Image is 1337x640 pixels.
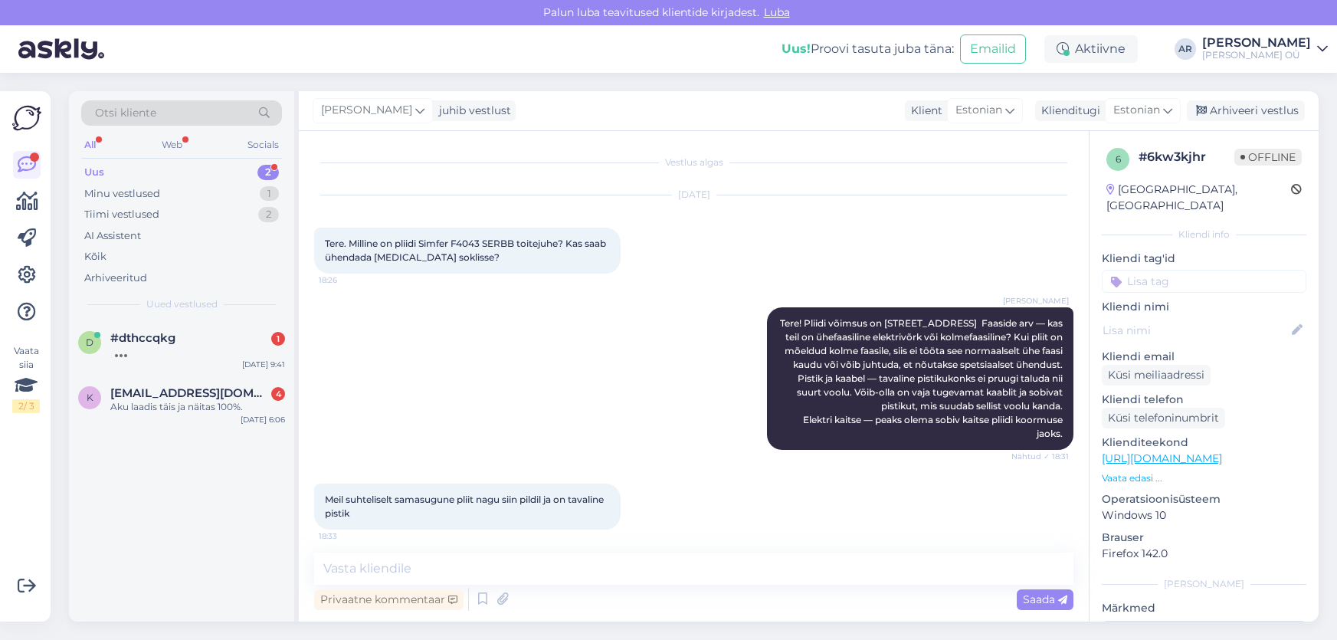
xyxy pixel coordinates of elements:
[955,102,1002,119] span: Estonian
[242,359,285,370] div: [DATE] 9:41
[1102,408,1225,428] div: Küsi telefoninumbrit
[1106,182,1291,214] div: [GEOGRAPHIC_DATA], [GEOGRAPHIC_DATA]
[1102,270,1306,293] input: Lisa tag
[1102,491,1306,507] p: Operatsioonisüsteem
[1103,322,1289,339] input: Lisa nimi
[319,274,376,286] span: 18:26
[159,135,185,155] div: Web
[241,414,285,425] div: [DATE] 6:06
[325,238,608,263] span: Tere. Milline on pliidi Simfer F4043 SERBB toitejuhe? Kas saab ühendada [MEDICAL_DATA] soklisse?
[1011,451,1069,462] span: Nähtud ✓ 18:31
[87,392,93,403] span: k
[81,135,99,155] div: All
[95,105,156,121] span: Otsi kliente
[84,186,160,202] div: Minu vestlused
[12,103,41,133] img: Askly Logo
[1139,148,1234,166] div: # 6kw3kjhr
[780,317,1065,439] span: Tere! Pliidi võimsus on [STREET_ADDRESS] Faaside arv — kas teil on ühefaasiline elektrivõrk või k...
[1102,530,1306,546] p: Brauser
[260,186,279,202] div: 1
[314,589,464,610] div: Privaatne kommentaar
[1102,251,1306,267] p: Kliendi tag'id
[433,103,511,119] div: juhib vestlust
[86,336,93,348] span: d
[1202,37,1328,61] a: [PERSON_NAME][PERSON_NAME] OÜ
[1102,228,1306,241] div: Kliendi info
[271,387,285,401] div: 4
[84,165,104,180] div: Uus
[1202,49,1311,61] div: [PERSON_NAME] OÜ
[110,400,285,414] div: Aku laadis täis ja näitas 100%.
[1187,100,1305,121] div: Arhiveeri vestlus
[257,165,279,180] div: 2
[314,188,1073,202] div: [DATE]
[244,135,282,155] div: Socials
[325,494,606,519] span: Meil suhteliselt samasugune pliit nagu siin pildil ja on tavaline pistik
[782,40,954,58] div: Proovi tasuta juba täna:
[1102,546,1306,562] p: Firefox 142.0
[84,228,141,244] div: AI Assistent
[905,103,942,119] div: Klient
[759,5,795,19] span: Luba
[782,41,811,56] b: Uus!
[1102,392,1306,408] p: Kliendi telefon
[110,331,175,345] span: #dthccqkg
[960,34,1026,64] button: Emailid
[1116,153,1121,165] span: 6
[1003,295,1069,307] span: [PERSON_NAME]
[12,399,40,413] div: 2 / 3
[1102,451,1222,465] a: [URL][DOMAIN_NAME]
[1102,365,1211,386] div: Küsi meiliaadressi
[1102,435,1306,451] p: Klienditeekond
[84,271,147,286] div: Arhiveeritud
[1102,600,1306,616] p: Märkmed
[1175,38,1196,60] div: AR
[1202,37,1311,49] div: [PERSON_NAME]
[110,386,270,400] span: kaubiful@gmail.com
[1102,577,1306,591] div: [PERSON_NAME]
[1113,102,1160,119] span: Estonian
[271,332,285,346] div: 1
[1102,507,1306,523] p: Windows 10
[84,249,107,264] div: Kõik
[12,344,40,413] div: Vaata siia
[1044,35,1138,63] div: Aktiivne
[1023,592,1067,606] span: Saada
[321,102,412,119] span: [PERSON_NAME]
[146,297,218,311] span: Uued vestlused
[84,207,159,222] div: Tiimi vestlused
[319,530,376,542] span: 18:33
[258,207,279,222] div: 2
[314,156,1073,169] div: Vestlus algas
[1234,149,1302,166] span: Offline
[1102,471,1306,485] p: Vaata edasi ...
[1102,299,1306,315] p: Kliendi nimi
[1102,349,1306,365] p: Kliendi email
[1035,103,1100,119] div: Klienditugi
